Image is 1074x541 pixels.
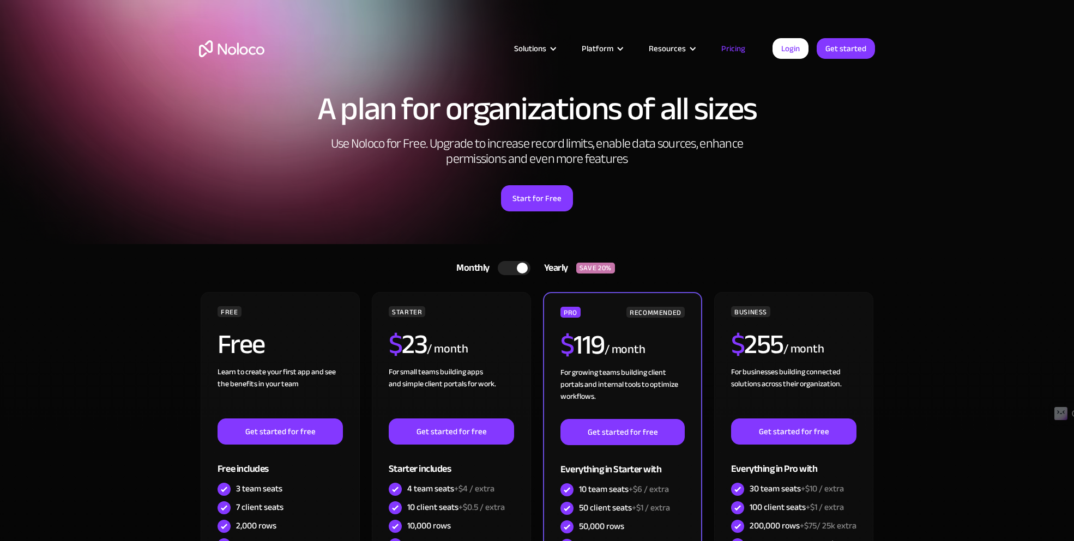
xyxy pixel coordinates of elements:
span: $ [560,319,574,370]
div: 4 team seats [407,483,494,495]
div: BUSINESS [731,306,770,317]
div: Yearly [530,260,576,276]
div: 10 team seats [579,483,669,495]
div: Learn to create your first app and see the benefits in your team ‍ [218,366,343,418]
div: 2,000 rows [236,520,276,532]
h1: A plan for organizations of all sizes [199,93,875,125]
a: Get started for free [218,418,343,445]
span: +$75/ 25k extra [800,518,856,534]
div: 100 client seats [750,501,844,513]
div: SAVE 20% [576,263,615,273]
div: Everything in Pro with [731,445,856,480]
div: Resources [635,41,708,56]
div: PRO [560,307,581,318]
div: / month [605,341,645,358]
div: For businesses building connected solutions across their organization. ‍ [731,366,856,418]
div: For small teams building apps and simple client portals for work. ‍ [389,366,514,418]
div: Platform [582,41,613,56]
div: Solutions [514,41,546,56]
a: home [199,40,264,57]
h2: 255 [731,331,783,358]
div: Solutions [500,41,568,56]
a: Get started [817,38,875,59]
span: +$1 / extra [806,499,844,515]
div: Resources [649,41,686,56]
span: +$6 / extra [629,481,669,497]
a: Get started for free [389,418,514,445]
div: STARTER [389,306,425,317]
span: +$4 / extra [454,481,494,497]
a: Get started for free [560,419,685,445]
div: Everything in Starter with [560,445,685,481]
div: 200,000 rows [750,520,856,532]
div: 10 client seats [407,501,505,513]
a: Pricing [708,41,759,56]
div: Platform [568,41,635,56]
div: Free includes [218,445,343,480]
a: Get started for free [731,418,856,445]
div: Monthly [443,260,498,276]
span: $ [731,319,745,370]
div: 7 client seats [236,501,283,513]
a: Login [773,38,808,59]
div: For growing teams building client portals and internal tools to optimize workflows. [560,367,685,419]
span: +$1 / extra [632,500,670,516]
span: $ [389,319,402,370]
div: 3 team seats [236,483,282,495]
div: 50 client seats [579,502,670,514]
h2: Free [218,331,265,358]
div: / month [427,341,468,358]
span: +$10 / extra [801,481,844,497]
h2: 23 [389,331,427,358]
div: 10,000 rows [407,520,451,532]
div: FREE [218,306,242,317]
h2: 119 [560,331,605,358]
div: / month [783,341,824,358]
div: 50,000 rows [579,520,624,532]
h2: Use Noloco for Free. Upgrade to increase record limits, enable data sources, enhance permissions ... [319,136,755,167]
div: 30 team seats [750,483,844,495]
div: Starter includes [389,445,514,480]
div: RECOMMENDED [626,307,685,318]
span: +$0.5 / extra [458,499,505,515]
a: Start for Free [501,185,573,211]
